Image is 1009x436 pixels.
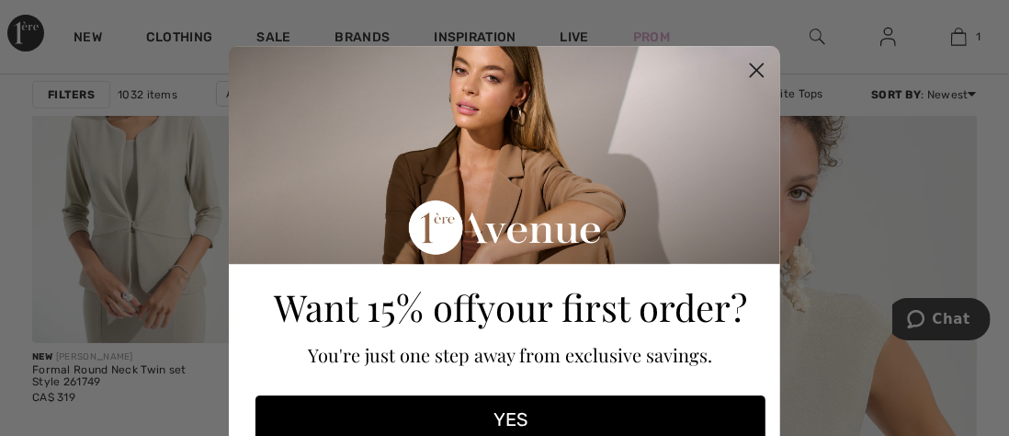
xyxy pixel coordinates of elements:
span: Chat [40,13,78,29]
button: Close dialog [741,54,773,86]
span: You're just one step away from exclusive savings. [309,342,713,367]
span: your first order? [477,282,747,331]
span: Want 15% off [274,282,477,331]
